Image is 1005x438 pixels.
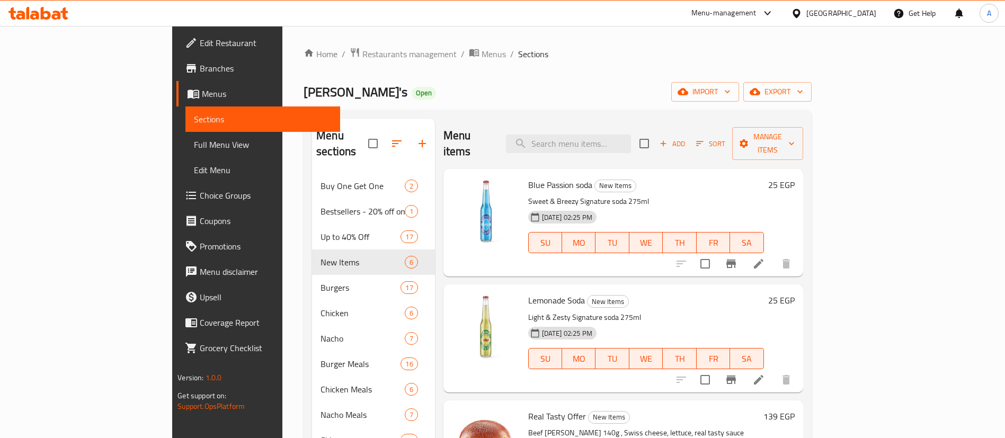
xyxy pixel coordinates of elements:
button: Add [655,136,689,152]
button: Add section [410,131,435,156]
span: Coverage Report [200,316,332,329]
span: FR [701,351,726,367]
div: items [401,281,417,294]
span: Grocery Checklist [200,342,332,354]
button: MO [562,232,595,253]
a: Menus [176,81,340,106]
span: Blue Passion soda [528,177,592,193]
span: Chicken Meals [321,383,404,396]
button: TH [663,232,696,253]
span: Menu disclaimer [200,265,332,278]
div: Nacho Meals7 [312,402,435,427]
h2: Menu sections [316,128,368,159]
span: 17 [401,283,417,293]
div: items [405,408,418,421]
span: New Items [595,180,636,192]
span: 1 [405,207,417,217]
div: New Items [587,295,629,308]
span: SA [734,351,759,367]
span: Get support on: [177,389,226,403]
a: Edit menu item [752,373,765,386]
span: Sections [518,48,548,60]
a: Edit Restaurant [176,30,340,56]
span: Chicken [321,307,404,319]
h2: Menu items [443,128,493,159]
li: / [510,48,514,60]
span: Buy One Get One [321,180,404,192]
span: Coupons [200,214,332,227]
span: Add item [655,136,689,152]
a: Support.OpsPlatform [177,399,245,413]
div: Chicken Meals6 [312,377,435,402]
span: Branches [200,62,332,75]
div: items [405,332,418,345]
div: items [401,230,417,243]
a: Branches [176,56,340,81]
span: 6 [405,385,417,395]
button: delete [773,367,799,392]
button: Manage items [732,127,803,160]
span: TU [600,351,625,367]
a: Coverage Report [176,310,340,335]
span: A [987,7,991,19]
button: MO [562,348,595,369]
button: Sort [693,136,728,152]
span: New Items [588,296,628,308]
a: Restaurants management [350,47,457,61]
a: Full Menu View [185,132,340,157]
input: search [506,135,631,153]
div: Nacho Meals [321,408,404,421]
button: TU [595,232,629,253]
div: [GEOGRAPHIC_DATA] [806,7,876,19]
a: Grocery Checklist [176,335,340,361]
button: FR [697,348,730,369]
span: Select to update [694,253,716,275]
a: Sections [185,106,340,132]
span: 7 [405,334,417,344]
a: Menus [469,47,506,61]
span: MO [566,351,591,367]
div: Burger Meals [321,357,401,370]
a: Promotions [176,234,340,259]
span: Sort items [689,136,732,152]
span: Nacho [321,332,404,345]
span: Bestsellers - 20% off on selected items [321,205,404,218]
span: SU [533,235,558,251]
span: Version: [177,371,203,385]
div: Burger Meals16 [312,351,435,377]
p: Sweet & Breezy Signature soda 275ml [528,195,764,208]
span: Select to update [694,369,716,391]
span: 6 [405,308,417,318]
span: Select section [633,132,655,155]
li: / [342,48,345,60]
div: Open [412,87,436,100]
span: import [680,85,731,99]
div: Buy One Get One2 [312,173,435,199]
button: SA [730,348,763,369]
span: Open [412,88,436,97]
span: Sort [696,138,725,150]
div: Bestsellers - 20% off on selected items1 [312,199,435,224]
button: WE [629,348,663,369]
h6: 139 EGP [763,409,795,424]
button: TU [595,348,629,369]
span: 16 [401,359,417,369]
span: Edit Menu [194,164,332,176]
span: TH [667,235,692,251]
span: 1.0.0 [206,371,222,385]
span: [DATE] 02:25 PM [538,328,597,338]
h6: 25 EGP [768,177,795,192]
a: Coupons [176,208,340,234]
h6: 25 EGP [768,293,795,308]
button: FR [697,232,730,253]
span: Sections [194,113,332,126]
div: Burgers17 [312,275,435,300]
span: MO [566,235,591,251]
div: Menu-management [691,7,757,20]
li: / [461,48,465,60]
span: export [752,85,803,99]
span: Burgers [321,281,401,294]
